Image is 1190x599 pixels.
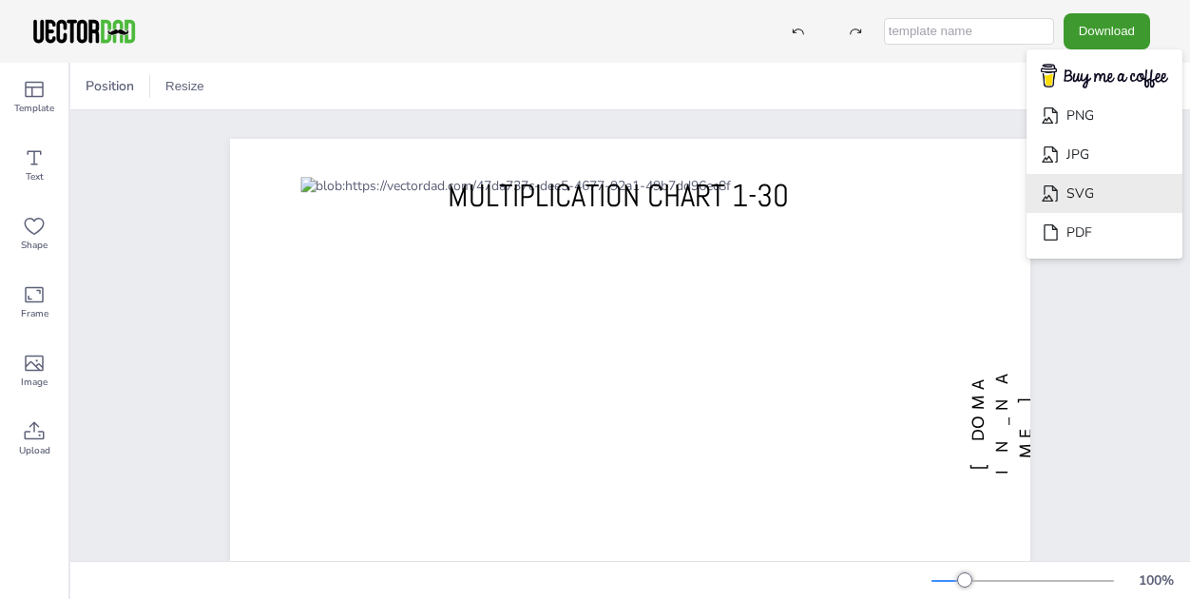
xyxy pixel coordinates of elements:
[30,17,138,46] img: VectorDad-1.png
[884,18,1054,45] input: template name
[1027,174,1182,213] li: SVG
[21,238,48,253] span: Shape
[14,101,54,116] span: Template
[158,71,212,102] button: Resize
[21,375,48,390] span: Image
[1027,135,1182,174] li: JPG
[82,77,138,95] span: Position
[19,443,50,458] span: Upload
[1027,96,1182,135] li: PNG
[448,176,789,216] span: MULTIPLICATION CHART 1-30
[968,368,1037,474] span: [DOMAIN_NAME]
[1064,13,1150,48] button: Download
[1027,49,1182,260] ul: Download
[1133,571,1179,589] div: 100 %
[1027,213,1182,252] li: PDF
[21,306,48,321] span: Frame
[26,169,44,184] span: Text
[1028,58,1180,95] img: buymecoffee.png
